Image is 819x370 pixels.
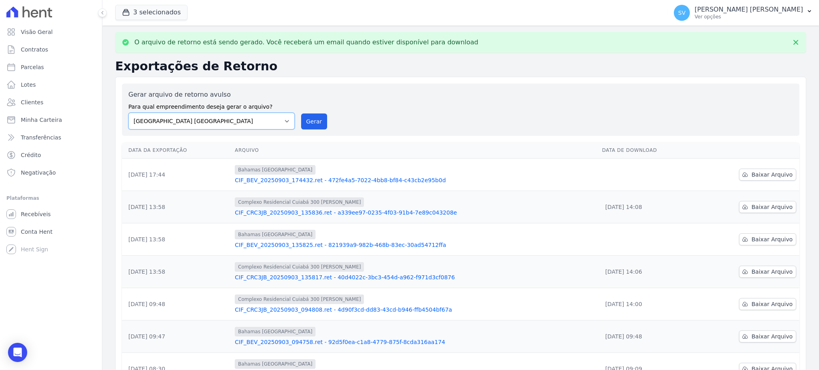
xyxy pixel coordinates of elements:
[739,330,796,342] a: Baixar Arquivo
[8,343,27,362] div: Open Intercom Messenger
[599,256,697,288] td: [DATE] 14:06
[695,6,803,14] p: [PERSON_NAME] [PERSON_NAME]
[21,133,61,141] span: Transferências
[739,233,796,245] a: Baixar Arquivo
[739,169,796,181] a: Baixar Arquivo
[751,300,793,308] span: Baixar Arquivo
[21,228,52,236] span: Conta Hent
[739,266,796,278] a: Baixar Arquivo
[599,191,697,223] td: [DATE] 14:08
[751,332,793,340] span: Baixar Arquivo
[122,191,232,223] td: [DATE] 13:58
[739,298,796,310] a: Baixar Arquivo
[3,24,99,40] a: Visão Geral
[21,116,62,124] span: Minha Carteira
[3,165,99,181] a: Negativação
[235,359,316,369] span: Bahamas [GEOGRAPHIC_DATA]
[115,59,806,74] h2: Exportações de Retorno
[122,223,232,256] td: [DATE] 13:58
[6,193,96,203] div: Plataformas
[3,206,99,222] a: Recebíveis
[122,288,232,320] td: [DATE] 09:48
[678,10,685,16] span: SV
[21,46,48,54] span: Contratos
[235,241,595,249] a: CIF_BEV_20250903_135825.ret - 821939a9-982b-468b-83ec-30ad54712ffa
[235,327,316,336] span: Bahamas [GEOGRAPHIC_DATA]
[3,224,99,240] a: Conta Hent
[3,42,99,58] a: Contratos
[599,288,697,320] td: [DATE] 14:00
[21,98,43,106] span: Clientes
[599,142,697,159] th: Data de Download
[235,176,595,184] a: CIF_BEV_20250903_174432.ret - 472fe4a5-7022-4bb8-bf84-c43cb2e95b0d
[122,256,232,288] td: [DATE] 13:58
[3,94,99,110] a: Clientes
[235,165,316,175] span: Bahamas [GEOGRAPHIC_DATA]
[21,63,44,71] span: Parcelas
[751,203,793,211] span: Baixar Arquivo
[21,210,51,218] span: Recebíveis
[751,235,793,243] span: Baixar Arquivo
[667,2,819,24] button: SV [PERSON_NAME] [PERSON_NAME] Ver opções
[235,306,595,314] a: CIF_CRC3JB_20250903_094808.ret - 4d90f3cd-dd83-43cd-b946-ffb4504bf67a
[134,38,478,46] p: O arquivo de retorno está sendo gerado. Você receberá um email quando estiver disponível para dow...
[695,14,803,20] p: Ver opções
[235,273,595,281] a: CIF_CRC3JB_20250903_135817.ret - 40d4022c-3bc3-454d-a962-f971d3cf0876
[751,171,793,179] span: Baixar Arquivo
[122,159,232,191] td: [DATE] 17:44
[599,320,697,353] td: [DATE] 09:48
[301,113,328,129] button: Gerar
[21,28,53,36] span: Visão Geral
[21,169,56,177] span: Negativação
[128,99,295,111] label: Para qual empreendimento deseja gerar o arquivo?
[232,142,599,159] th: Arquivo
[122,320,232,353] td: [DATE] 09:47
[128,90,295,99] label: Gerar arquivo de retorno avulso
[235,294,364,304] span: Complexo Residencial Cuiabá 300 [PERSON_NAME]
[3,59,99,75] a: Parcelas
[235,209,595,217] a: CIF_CRC3JB_20250903_135836.ret - a339ee97-0235-4f03-91b4-7e89c043208e
[235,338,595,346] a: CIF_BEV_20250903_094758.ret - 92d5f0ea-c1a8-4779-875f-8cda316aa174
[739,201,796,213] a: Baixar Arquivo
[3,77,99,93] a: Lotes
[235,262,364,272] span: Complexo Residencial Cuiabá 300 [PERSON_NAME]
[21,151,41,159] span: Crédito
[3,112,99,128] a: Minha Carteira
[3,129,99,145] a: Transferências
[21,81,36,89] span: Lotes
[235,197,364,207] span: Complexo Residencial Cuiabá 300 [PERSON_NAME]
[751,268,793,276] span: Baixar Arquivo
[122,142,232,159] th: Data da Exportação
[115,5,188,20] button: 3 selecionados
[3,147,99,163] a: Crédito
[235,230,316,239] span: Bahamas [GEOGRAPHIC_DATA]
